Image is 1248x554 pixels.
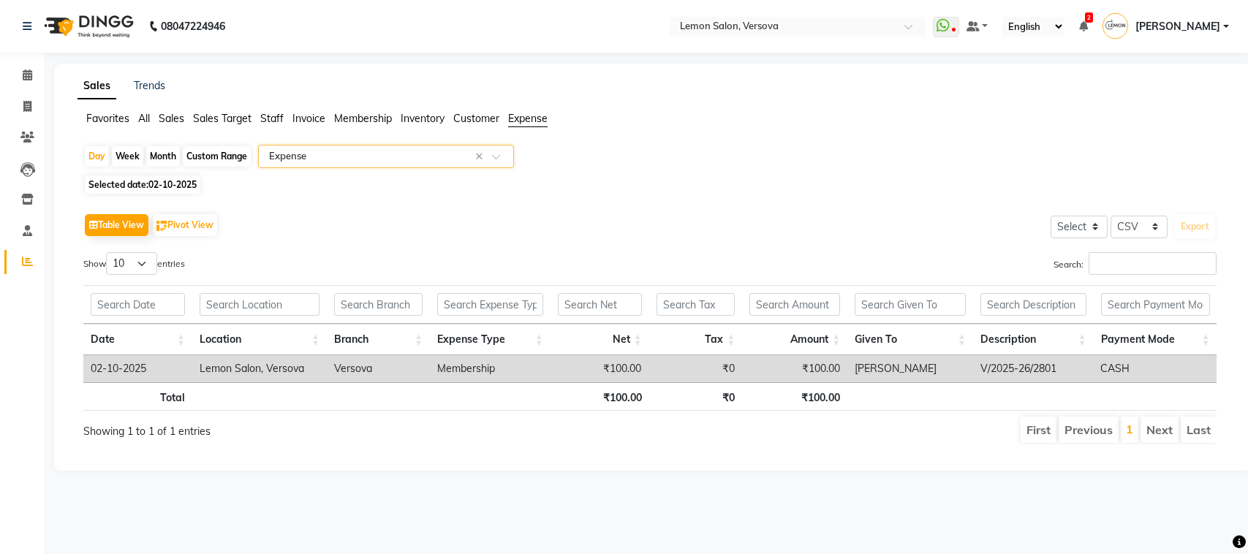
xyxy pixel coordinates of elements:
[86,112,129,125] span: Favorites
[159,112,184,125] span: Sales
[742,324,847,355] th: Amount: activate to sort column ascending
[453,112,499,125] span: Customer
[742,382,847,411] th: ₹100.00
[85,214,148,236] button: Table View
[153,214,217,236] button: Pivot View
[847,324,973,355] th: Given To: activate to sort column ascending
[973,324,1094,355] th: Description: activate to sort column ascending
[1079,20,1088,33] a: 2
[430,324,551,355] th: Expense Type: activate to sort column ascending
[1101,293,1210,316] input: Search Payment Mode
[200,293,319,316] input: Search Location
[161,6,225,47] b: 08047224946
[973,355,1093,382] td: V/2025-26/2801
[1085,12,1093,23] span: 2
[83,415,542,439] div: Showing 1 to 1 of 1 entries
[334,293,423,316] input: Search Branch
[183,146,251,167] div: Custom Range
[292,112,325,125] span: Invoice
[134,79,165,92] a: Trends
[83,324,192,355] th: Date: activate to sort column ascending
[551,355,649,382] td: ₹100.00
[551,324,649,355] th: Net: activate to sort column ascending
[401,112,445,125] span: Inventory
[106,252,157,275] select: Showentries
[193,112,252,125] span: Sales Target
[260,112,284,125] span: Staff
[749,293,840,316] input: Search Amount
[91,293,185,316] input: Search Date
[37,6,137,47] img: logo
[85,146,109,167] div: Day
[649,324,743,355] th: Tax: activate to sort column ascending
[649,382,743,411] th: ₹0
[83,355,192,382] td: 02-10-2025
[847,355,973,382] td: [PERSON_NAME]
[327,324,430,355] th: Branch: activate to sort column ascending
[475,149,488,164] span: Clear all
[138,112,150,125] span: All
[83,252,185,275] label: Show entries
[551,382,649,411] th: ₹100.00
[148,179,197,190] span: 02-10-2025
[648,355,742,382] td: ₹0
[327,355,430,382] td: Versova
[657,293,735,316] input: Search Tax
[146,146,180,167] div: Month
[742,355,847,382] td: ₹100.00
[1135,19,1220,34] span: [PERSON_NAME]
[1103,13,1128,39] img: Radhika Solanki
[430,355,550,382] td: Membership
[112,146,143,167] div: Week
[855,293,966,316] input: Search Given To
[192,355,327,382] td: Lemon Salon, Versova
[1093,355,1217,382] td: CASH
[83,382,192,411] th: Total
[1054,252,1217,275] label: Search:
[1094,324,1217,355] th: Payment Mode: activate to sort column ascending
[156,221,167,232] img: pivot.png
[1175,214,1215,239] button: Export
[1089,252,1217,275] input: Search:
[508,112,548,125] span: Expense
[192,324,327,355] th: Location: activate to sort column ascending
[1126,422,1133,436] a: 1
[437,293,543,316] input: Search Expense Type
[558,293,642,316] input: Search Net
[980,293,1086,316] input: Search Description
[334,112,392,125] span: Membership
[85,175,200,194] span: Selected date:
